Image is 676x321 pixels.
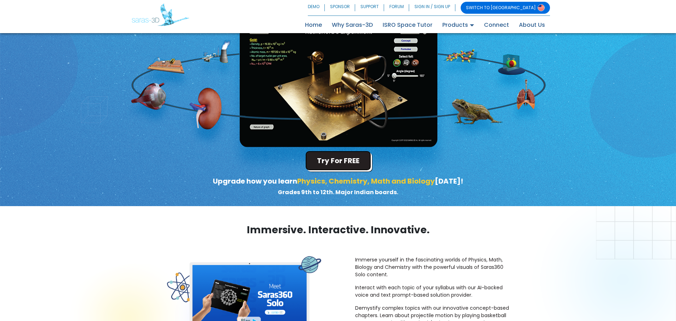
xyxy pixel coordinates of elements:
a: Home [300,19,327,31]
a: ISRO Space Tutor [378,19,437,31]
a: About Us [514,19,550,31]
a: Connect [479,19,514,31]
a: DEMO [308,2,325,14]
p: Upgrade how you learn [DATE]! [148,176,528,197]
a: SPONSOR [325,2,355,14]
h3: Immersive. Interactive. Innovative. [238,224,439,236]
a: SUPPORT [355,2,384,14]
a: Products [437,19,479,31]
p: Immerse yourself in the fascinating worlds of Physics, Math, Biology and Chemistry with the power... [355,256,509,278]
a: SIGN IN / SIGN UP [409,2,455,14]
button: Try For FREE [306,151,371,170]
small: Grades 9th to 12th. Major Indian boards. [278,188,398,196]
img: Saras 3D [132,4,189,26]
a: Why Saras-3D [327,19,378,31]
img: Switch to USA [538,4,545,11]
a: SWITCH TO [GEOGRAPHIC_DATA] [461,2,550,14]
a: FORUM [384,2,409,14]
p: Interact with each topic of your syllabus with our AI-backed voice and text prompt-based solution... [355,284,509,299]
span: Physics, Chemistry, Math and Biology [297,176,435,186]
